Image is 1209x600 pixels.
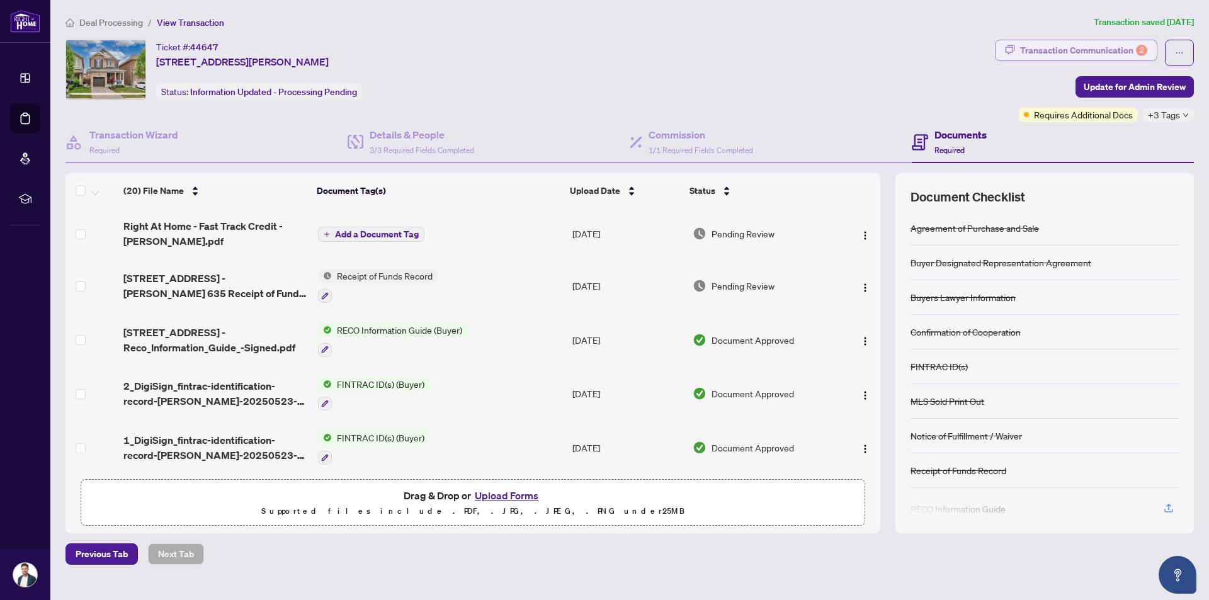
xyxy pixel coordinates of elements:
span: +3 Tags [1148,108,1180,122]
img: Logo [860,230,870,241]
td: [DATE] [567,208,688,259]
th: Upload Date [565,173,684,208]
span: [STREET_ADDRESS] - [PERSON_NAME] 635 Receipt of Funds [PERSON_NAME] UPDATED.pdf [123,271,308,301]
div: FINTRAC ID(s) [911,359,968,373]
div: Buyers Lawyer Information [911,290,1016,304]
img: Logo [860,336,870,346]
span: FINTRAC ID(s) (Buyer) [332,377,429,391]
div: Confirmation of Cooperation [911,325,1021,339]
img: Logo [860,444,870,454]
span: Pending Review [712,279,775,293]
div: Status: [156,83,362,100]
td: [DATE] [567,367,688,421]
div: Receipt of Funds Record [911,463,1006,477]
span: [STREET_ADDRESS] - Reco_Information_Guide_-Signed.pdf [123,325,308,355]
img: Document Status [693,333,707,347]
button: Update for Admin Review [1076,76,1194,98]
h4: Details & People [370,127,474,142]
span: FINTRAC ID(s) (Buyer) [332,431,429,444]
button: Transaction Communication2 [995,40,1157,61]
span: Document Approved [712,333,794,347]
span: down [1183,112,1189,118]
td: [DATE] [567,421,688,475]
span: Required [934,145,965,155]
div: Buyer Designated Representation Agreement [911,256,1091,269]
div: Ticket #: [156,40,219,54]
button: Previous Tab [65,543,138,565]
img: IMG-W12275674_1.jpg [66,40,145,99]
span: Document Checklist [911,188,1025,206]
div: Transaction Communication [1020,40,1147,60]
img: Document Status [693,279,707,293]
th: (20) File Name [118,173,312,208]
h4: Commission [649,127,753,142]
span: (20) File Name [123,184,184,198]
li: / [148,15,152,30]
button: Logo [855,276,875,296]
span: 1/1 Required Fields Completed [649,145,753,155]
th: Status [684,173,834,208]
span: plus [324,231,330,237]
button: Open asap [1159,556,1196,594]
span: Pending Review [712,227,775,241]
span: Required [89,145,120,155]
article: Transaction saved [DATE] [1094,15,1194,30]
td: [DATE] [567,313,688,367]
button: Logo [855,330,875,350]
span: Previous Tab [76,544,128,564]
img: Logo [860,283,870,293]
img: logo [10,9,40,33]
button: Logo [855,224,875,244]
span: Right At Home - Fast Track Credit - [PERSON_NAME].pdf [123,218,308,249]
button: Add a Document Tag [318,227,424,242]
span: Information Updated - Processing Pending [190,86,357,98]
span: Document Approved [712,387,794,400]
button: Status IconRECO Information Guide (Buyer) [318,323,467,357]
button: Add a Document Tag [318,226,424,242]
button: Upload Forms [471,487,542,504]
h4: Transaction Wizard [89,127,178,142]
span: 1_DigiSign_fintrac-identification-record-[PERSON_NAME]-20250523-062425.pdf [123,433,308,463]
span: Requires Additional Docs [1034,108,1133,122]
span: Update for Admin Review [1084,77,1186,97]
span: Deal Processing [79,17,143,28]
img: Document Status [693,387,707,400]
span: Add a Document Tag [335,230,419,239]
img: Status Icon [318,377,332,391]
div: Notice of Fulfillment / Waiver [911,429,1022,443]
div: Agreement of Purchase and Sale [911,221,1039,235]
span: Drag & Drop orUpload FormsSupported files include .PDF, .JPG, .JPEG, .PNG under25MB [81,480,865,526]
img: Status Icon [318,431,332,444]
th: Document Tag(s) [312,173,565,208]
span: Receipt of Funds Record [332,269,438,283]
span: 2_DigiSign_fintrac-identification-record-[PERSON_NAME]-20250523-062436.pdf [123,378,308,409]
h4: Documents [934,127,987,142]
span: 44647 [190,42,219,53]
span: Document Approved [712,441,794,455]
span: RECO Information Guide (Buyer) [332,323,467,337]
img: Logo [860,390,870,400]
button: Logo [855,383,875,404]
button: Status IconFINTRAC ID(s) (Buyer) [318,431,429,465]
img: Status Icon [318,269,332,283]
div: 2 [1136,45,1147,56]
span: Status [690,184,715,198]
span: ellipsis [1175,48,1184,57]
button: Status IconReceipt of Funds Record [318,269,438,303]
button: Next Tab [148,543,204,565]
img: Status Icon [318,323,332,337]
td: [DATE] [567,259,688,313]
button: Status IconFINTRAC ID(s) (Buyer) [318,377,429,411]
span: Upload Date [570,184,620,198]
span: Drag & Drop or [404,487,542,504]
span: [STREET_ADDRESS][PERSON_NAME] [156,54,329,69]
span: home [65,18,74,27]
img: Document Status [693,227,707,241]
button: Logo [855,438,875,458]
span: 3/3 Required Fields Completed [370,145,474,155]
span: View Transaction [157,17,224,28]
img: Profile Icon [13,563,37,587]
p: Supported files include .PDF, .JPG, .JPEG, .PNG under 25 MB [89,504,857,519]
div: MLS Sold Print Out [911,394,984,408]
img: Document Status [693,441,707,455]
